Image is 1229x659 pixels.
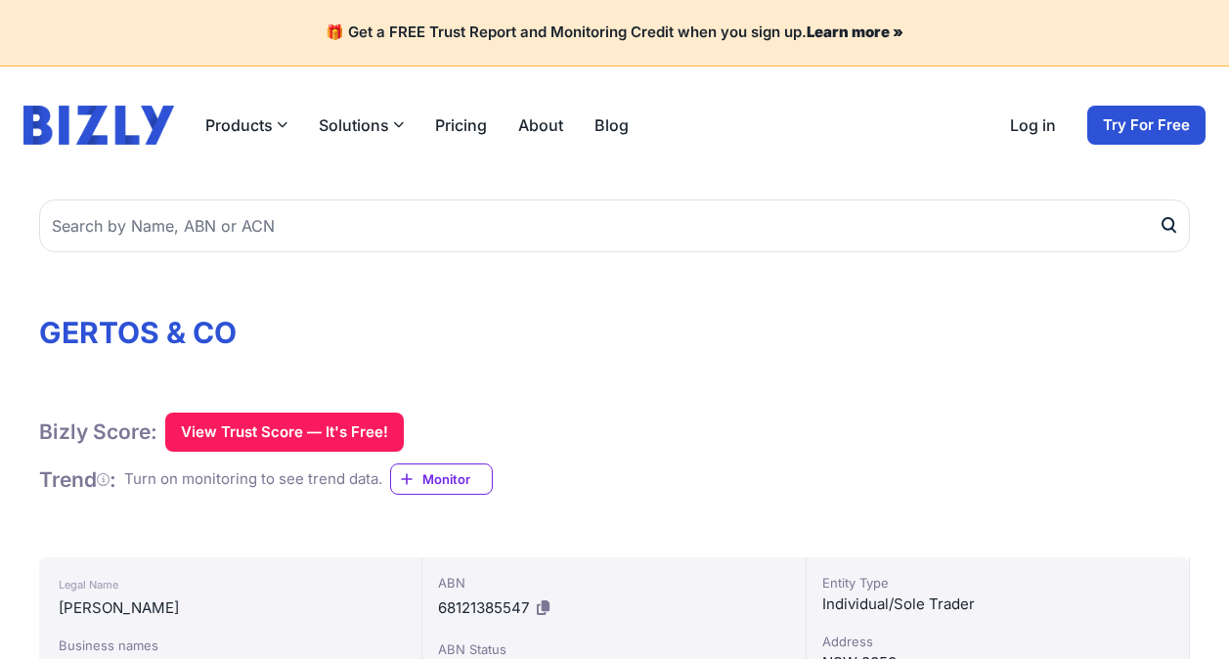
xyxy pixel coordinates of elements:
button: View Trust Score — It's Free! [165,413,404,452]
a: Pricing [435,113,487,137]
div: Business names [59,636,402,655]
input: Search by Name, ABN or ACN [39,199,1190,252]
h1: GERTOS & CO [39,315,1190,350]
a: About [518,113,563,137]
span: 68121385547 [438,598,529,617]
div: ABN Status [438,639,789,659]
span: Monitor [422,469,492,489]
div: ABN [438,573,789,593]
a: Try For Free [1087,106,1206,145]
button: Solutions [319,113,404,137]
div: Entity Type [822,573,1173,593]
h4: 🎁 Get a FREE Trust Report and Monitoring Credit when you sign up. [23,23,1206,42]
div: [PERSON_NAME] [59,596,402,620]
a: Monitor [390,463,493,495]
button: Products [205,113,287,137]
div: Legal Name [59,573,402,596]
div: Individual/Sole Trader [822,593,1173,616]
a: Log in [1010,113,1056,137]
div: Address [822,632,1173,651]
a: Learn more » [807,22,903,41]
h1: Bizly Score: [39,418,157,445]
a: Blog [594,113,629,137]
div: Turn on monitoring to see trend data. [124,468,382,491]
h1: Trend : [39,466,116,493]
